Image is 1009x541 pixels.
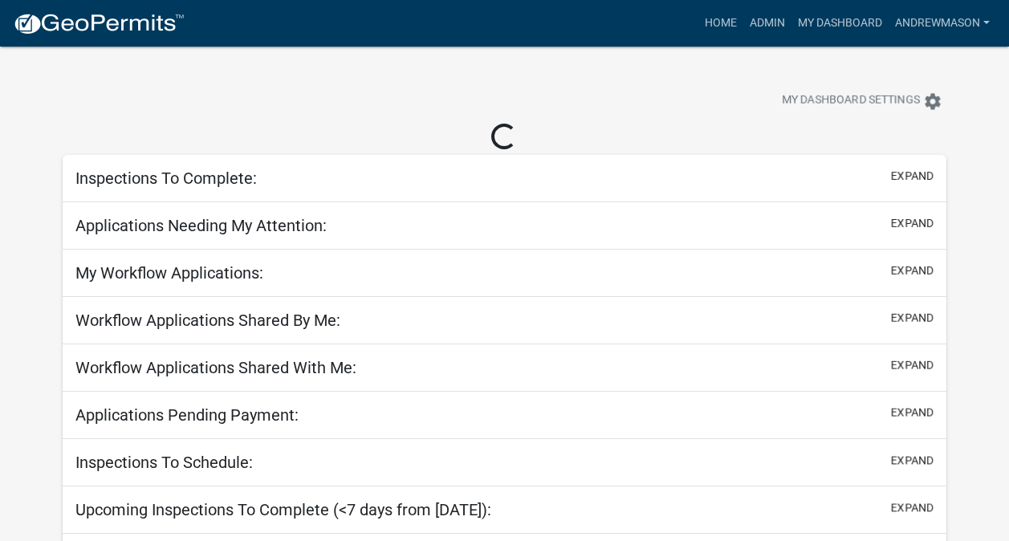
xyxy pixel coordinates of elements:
[75,405,299,425] h5: Applications Pending Payment:
[791,8,889,39] a: My Dashboard
[75,263,263,283] h5: My Workflow Applications:
[743,8,791,39] a: Admin
[782,92,920,111] span: My Dashboard Settings
[891,499,934,516] button: expand
[75,169,257,188] h5: Inspections To Complete:
[891,357,934,374] button: expand
[698,8,743,39] a: Home
[75,311,340,330] h5: Workflow Applications Shared By Me:
[891,452,934,469] button: expand
[891,310,934,327] button: expand
[889,8,996,39] a: AndrewMason
[891,215,934,232] button: expand
[891,405,934,421] button: expand
[891,262,934,279] button: expand
[891,168,934,185] button: expand
[75,453,253,472] h5: Inspections To Schedule:
[923,92,942,111] i: settings
[75,216,327,235] h5: Applications Needing My Attention:
[75,358,356,377] h5: Workflow Applications Shared With Me:
[769,85,955,116] button: My Dashboard Settingssettings
[75,500,491,519] h5: Upcoming Inspections To Complete (<7 days from [DATE]):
